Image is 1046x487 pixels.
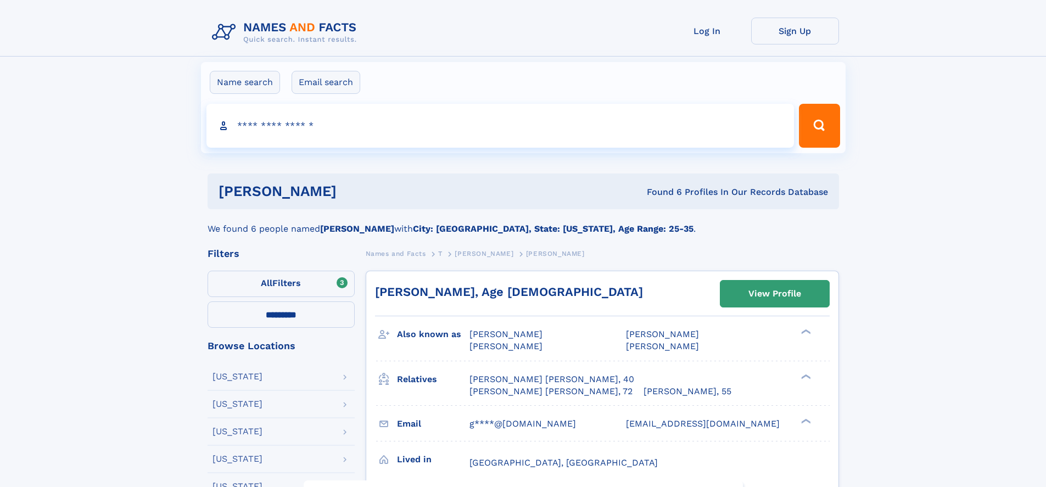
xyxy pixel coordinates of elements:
input: search input [206,104,795,148]
span: All [261,278,272,288]
label: Email search [292,71,360,94]
span: [PERSON_NAME] [626,341,699,351]
a: Names and Facts [366,247,426,260]
span: [EMAIL_ADDRESS][DOMAIN_NAME] [626,418,780,429]
div: ❯ [798,328,812,335]
h3: Relatives [397,370,469,389]
b: [PERSON_NAME] [320,223,394,234]
div: Found 6 Profiles In Our Records Database [491,186,828,198]
span: [GEOGRAPHIC_DATA], [GEOGRAPHIC_DATA] [469,457,658,468]
a: [PERSON_NAME] [455,247,513,260]
div: Filters [208,249,355,259]
span: [PERSON_NAME] [526,250,585,258]
a: [PERSON_NAME] [PERSON_NAME], 40 [469,373,634,385]
a: Log In [663,18,751,44]
h3: Also known as [397,325,469,344]
div: [US_STATE] [212,427,262,436]
a: [PERSON_NAME], Age [DEMOGRAPHIC_DATA] [375,285,643,299]
h3: Lived in [397,450,469,469]
b: City: [GEOGRAPHIC_DATA], State: [US_STATE], Age Range: 25-35 [413,223,693,234]
div: ❯ [798,373,812,380]
span: [PERSON_NAME] [469,329,542,339]
a: [PERSON_NAME] [PERSON_NAME], 72 [469,385,633,398]
a: View Profile [720,281,829,307]
div: We found 6 people named with . [208,209,839,236]
div: Browse Locations [208,341,355,351]
span: [PERSON_NAME] [626,329,699,339]
a: Sign Up [751,18,839,44]
a: [PERSON_NAME], 55 [644,385,731,398]
div: [US_STATE] [212,455,262,463]
label: Filters [208,271,355,297]
span: [PERSON_NAME] [455,250,513,258]
a: T [438,247,443,260]
div: View Profile [748,281,801,306]
h1: [PERSON_NAME] [219,184,492,198]
div: ❯ [798,417,812,424]
button: Search Button [799,104,840,148]
h3: Email [397,415,469,433]
label: Name search [210,71,280,94]
img: Logo Names and Facts [208,18,366,47]
div: [US_STATE] [212,372,262,381]
div: [US_STATE] [212,400,262,408]
span: T [438,250,443,258]
span: [PERSON_NAME] [469,341,542,351]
